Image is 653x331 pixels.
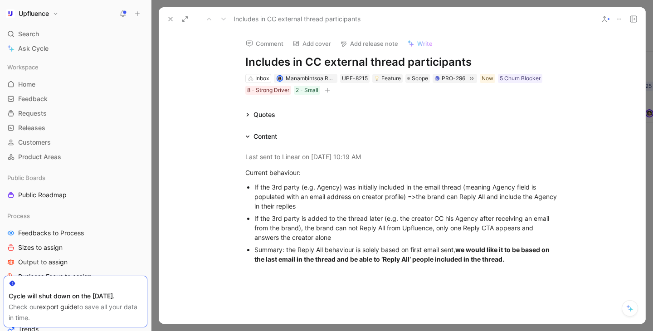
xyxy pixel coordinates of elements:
a: Ask Cycle [4,42,147,55]
div: Public Boards [4,171,147,185]
span: Ask Cycle [18,43,49,54]
span: Workspace [7,63,39,72]
div: Scope [405,74,430,83]
a: Public Roadmap [4,188,147,202]
button: Add cover [288,37,335,50]
span: Search [18,29,39,39]
span: Feedback [18,94,48,103]
div: Feature [374,74,401,83]
div: Content [253,131,277,142]
span: Feedbacks to Process [18,229,84,238]
a: Business Focus to assign [4,270,147,283]
div: 2 - Small [296,86,318,95]
div: Inbox [255,74,269,83]
span: Product Areas [18,152,61,161]
img: avatar [278,76,283,81]
span: Requests [18,109,47,118]
span: Customers [18,138,51,147]
div: Current behaviour: [245,168,559,177]
a: export guide [39,303,77,311]
div: 8 - Strong Driver [247,86,289,95]
div: Summary: the Reply All behaviour is solely based on first email sent, [254,245,559,264]
button: Comment [242,37,288,50]
span: Includes in CC external thread participants [234,14,361,24]
span: Business Focus to assign [18,272,92,281]
span: Process [7,211,30,220]
div: Check our to save all your data in time. [9,302,142,323]
span: Public Boards [7,173,45,182]
img: 💡 [374,76,380,81]
div: Cycle will shut down on the [DATE]. [9,291,142,302]
strong: we would like it to be based on the last email in the thread and be able to ‘Reply All‘ people in... [254,246,551,263]
div: Quotes [242,109,279,120]
span: Scope [412,74,428,83]
div: If the 3rd party (e.g. Agency) was initially included in the email thread (meaning Agency field i... [254,182,559,211]
a: Product Areas [4,150,147,164]
span: Sizes to assign [18,243,63,252]
a: Feedbacks to Process [4,226,147,240]
h1: Includes in CC external thread participants [245,55,559,69]
a: Home [4,78,147,91]
a: Feedback [4,92,147,106]
div: If the 3rd party is added to the thread later (e.g. the creator CC his Agency after receiving an ... [254,214,559,242]
span: Write [417,39,433,48]
div: UPF-8215 [342,74,368,83]
div: 💡Feature [372,74,403,83]
button: Write [403,37,437,50]
a: Releases [4,121,147,135]
div: PRO-296 [442,74,465,83]
span: Releases [18,123,45,132]
span: Home [18,80,35,89]
a: Output to assign [4,255,147,269]
span: Public Roadmap [18,190,67,200]
div: ProcessFeedbacks to ProcessSizes to assignOutput to assignBusiness Focus to assign [4,209,147,283]
div: Process [4,209,147,223]
div: Search [4,27,147,41]
a: Requests [4,107,147,120]
div: 5 Churn Blocker [500,74,541,83]
span: Output to assign [18,258,68,267]
a: Customers [4,136,147,149]
div: Workspace [4,60,147,74]
div: Quotes [253,109,275,120]
span: Manambintsoa RABETRANO [286,75,358,82]
h1: Upfluence [19,10,49,18]
div: Public BoardsPublic Roadmap [4,171,147,202]
div: Content [242,131,281,142]
button: Add release note [336,37,402,50]
div: Now [482,74,493,83]
a: Sizes to assign [4,241,147,254]
img: Upfluence [6,9,15,18]
button: UpfluenceUpfluence [4,7,61,20]
mark: Last sent to Linear on [DATE] 10:19 AM [245,153,361,161]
